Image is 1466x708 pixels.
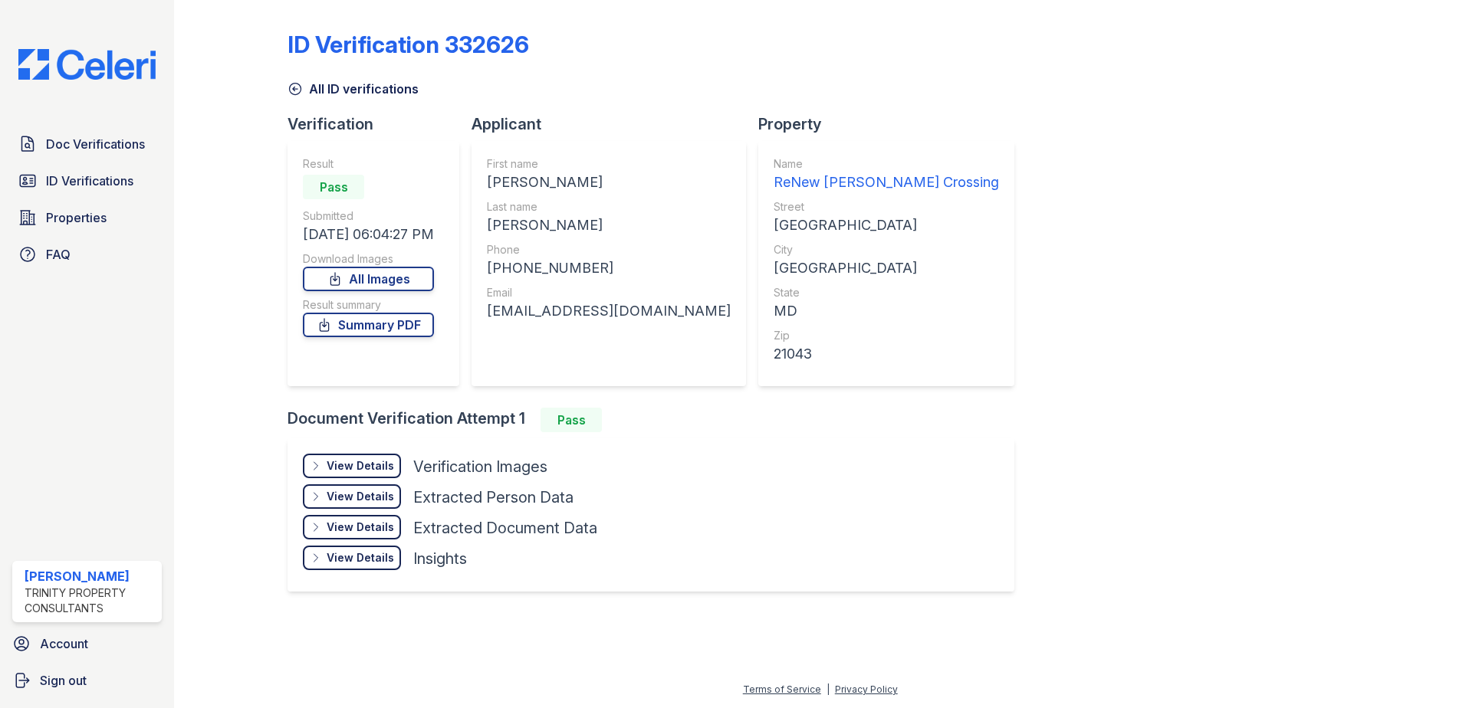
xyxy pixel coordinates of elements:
[25,567,156,585] div: [PERSON_NAME]
[758,113,1027,135] div: Property
[541,408,602,432] div: Pass
[774,285,999,300] div: State
[774,328,999,343] div: Zip
[487,257,731,279] div: [PHONE_NUMBER]
[487,215,731,236] div: [PERSON_NAME]
[12,239,162,270] a: FAQ
[327,458,394,474] div: View Details
[774,343,999,365] div: 21043
[774,156,999,172] div: Name
[303,267,434,291] a: All Images
[46,172,133,190] span: ID Verifications
[46,245,71,264] span: FAQ
[413,487,574,508] div: Extracted Person Data
[487,300,731,322] div: [EMAIL_ADDRESS][DOMAIN_NAME]
[303,156,434,172] div: Result
[6,665,168,696] a: Sign out
[774,156,999,193] a: Name ReNew [PERSON_NAME] Crossing
[303,313,434,337] a: Summary PDF
[25,585,156,616] div: Trinity Property Consultants
[827,683,830,695] div: |
[472,113,758,135] div: Applicant
[303,175,364,199] div: Pass
[40,634,88,653] span: Account
[774,172,999,193] div: ReNew [PERSON_NAME] Crossing
[487,199,731,215] div: Last name
[303,297,434,313] div: Result summary
[774,257,999,279] div: [GEOGRAPHIC_DATA]
[413,456,547,477] div: Verification Images
[487,172,731,193] div: [PERSON_NAME]
[487,285,731,300] div: Email
[12,202,162,233] a: Properties
[774,199,999,215] div: Street
[327,520,394,535] div: View Details
[6,628,168,659] a: Account
[303,208,434,224] div: Submitted
[12,166,162,196] a: ID Verifications
[413,548,467,569] div: Insights
[46,208,107,227] span: Properties
[288,80,419,98] a: All ID verifications
[303,251,434,267] div: Download Images
[835,683,898,695] a: Privacy Policy
[303,224,434,245] div: [DATE] 06:04:27 PM
[774,300,999,322] div: MD
[327,550,394,565] div: View Details
[487,156,731,172] div: First name
[413,517,597,539] div: Extracted Document Data
[46,135,145,153] span: Doc Verifications
[774,242,999,257] div: City
[288,113,472,135] div: Verification
[743,683,821,695] a: Terms of Service
[774,215,999,236] div: [GEOGRAPHIC_DATA]
[327,489,394,504] div: View Details
[487,242,731,257] div: Phone
[12,129,162,159] a: Doc Verifications
[40,671,87,690] span: Sign out
[6,49,168,80] img: CE_Logo_Blue-a8612792a0a2168367f1c8372b55b34899dd931a85d93a1a3d3e32e68fde9ad4.png
[288,31,529,58] div: ID Verification 332626
[288,408,1027,432] div: Document Verification Attempt 1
